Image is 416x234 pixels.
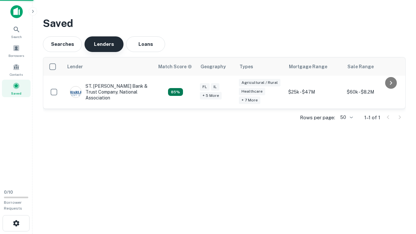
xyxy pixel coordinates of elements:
div: Agricultural / Rural [239,79,280,86]
img: capitalize-icon.png [10,5,23,18]
a: Saved [2,80,31,97]
span: Contacts [10,72,23,77]
button: Searches [43,36,82,52]
span: Search [11,34,22,39]
div: IL [211,83,219,91]
div: Capitalize uses an advanced AI algorithm to match your search with the best lender. The match sco... [168,88,183,96]
div: Capitalize uses an advanced AI algorithm to match your search with the best lender. The match sco... [158,63,192,70]
th: Lender [63,58,154,76]
h3: Saved [43,16,406,31]
div: ST. [PERSON_NAME] Bank & Trust Company, National Association [70,83,148,101]
span: 0 / 10 [4,190,13,195]
div: 50 [338,113,354,122]
td: $60k - $8.2M [344,76,402,109]
button: Lenders [84,36,123,52]
img: picture [70,86,81,97]
div: + 5 more [200,92,222,99]
div: Types [240,63,253,71]
a: Contacts [2,61,31,78]
iframe: Chat Widget [383,182,416,213]
p: Rows per page: [300,114,335,122]
th: Sale Range [344,58,402,76]
span: Borrower Requests [4,200,22,211]
div: + 7 more [239,97,260,104]
div: FL [200,83,210,91]
div: Geography [201,63,226,71]
a: Search [2,23,31,41]
th: Mortgage Range [285,58,344,76]
button: Loans [126,36,165,52]
div: Healthcare [239,88,265,95]
a: Borrowers [2,42,31,59]
div: Mortgage Range [289,63,327,71]
p: 1–1 of 1 [364,114,380,122]
span: Saved [11,91,21,96]
td: $25k - $47M [285,76,344,109]
h6: Match Score [158,63,191,70]
span: Borrowers [8,53,24,58]
div: Sale Range [347,63,374,71]
th: Types [236,58,285,76]
div: Lender [67,63,83,71]
th: Geography [197,58,236,76]
th: Capitalize uses an advanced AI algorithm to match your search with the best lender. The match sco... [154,58,197,76]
